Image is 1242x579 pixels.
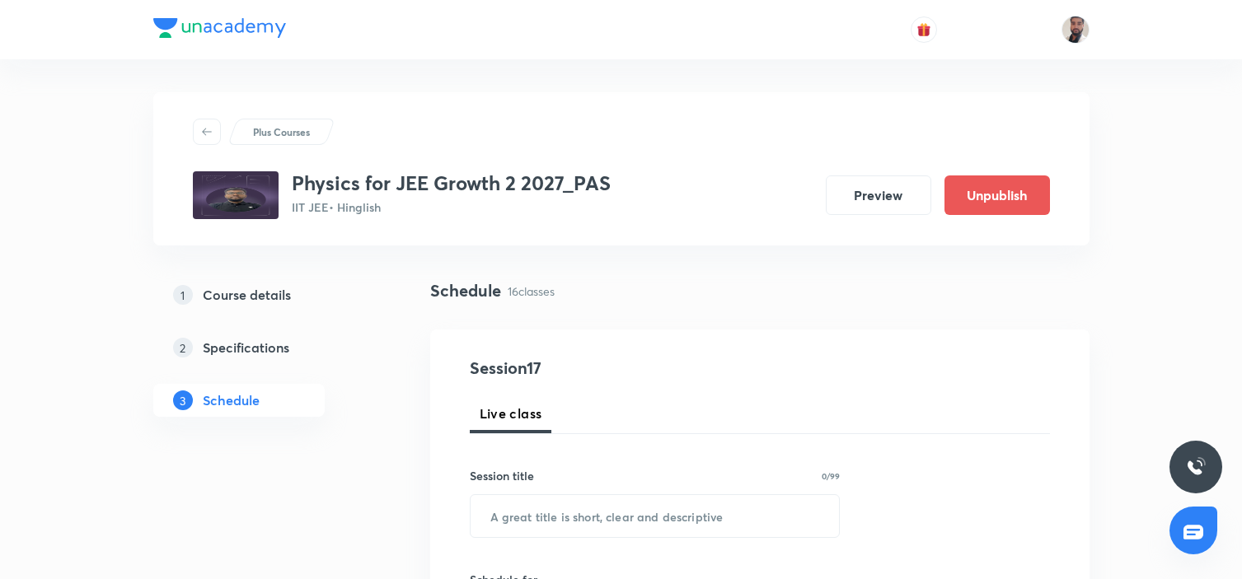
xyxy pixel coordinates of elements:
[1062,16,1090,44] img: SHAHNAWAZ AHMAD
[153,331,377,364] a: 2Specifications
[173,338,193,357] p: 2
[471,495,840,537] input: A great title is short, clear and descriptive
[470,467,534,484] h6: Session title
[822,472,840,480] p: 0/99
[480,404,542,423] span: Live class
[508,282,555,300] p: 16 classes
[292,171,611,195] h3: Physics for JEE Growth 2 2027_PAS
[1186,457,1206,477] img: ttu
[470,356,771,381] h4: Session 17
[153,18,286,38] img: Company Logo
[173,390,193,410] p: 3
[911,16,937,43] button: avatar
[944,175,1050,215] button: Unpublish
[826,175,931,215] button: Preview
[203,285,291,305] h5: Course details
[916,22,931,37] img: avatar
[203,338,289,357] h5: Specifications
[430,278,501,303] h4: Schedule
[153,18,286,42] a: Company Logo
[253,124,310,139] p: Plus Courses
[153,278,377,311] a: 1Course details
[193,171,279,219] img: 1601232f8ad64ef39347604fb1e1aeae.jpg
[292,198,611,216] p: IIT JEE • Hinglish
[203,390,260,410] h5: Schedule
[173,285,193,305] p: 1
